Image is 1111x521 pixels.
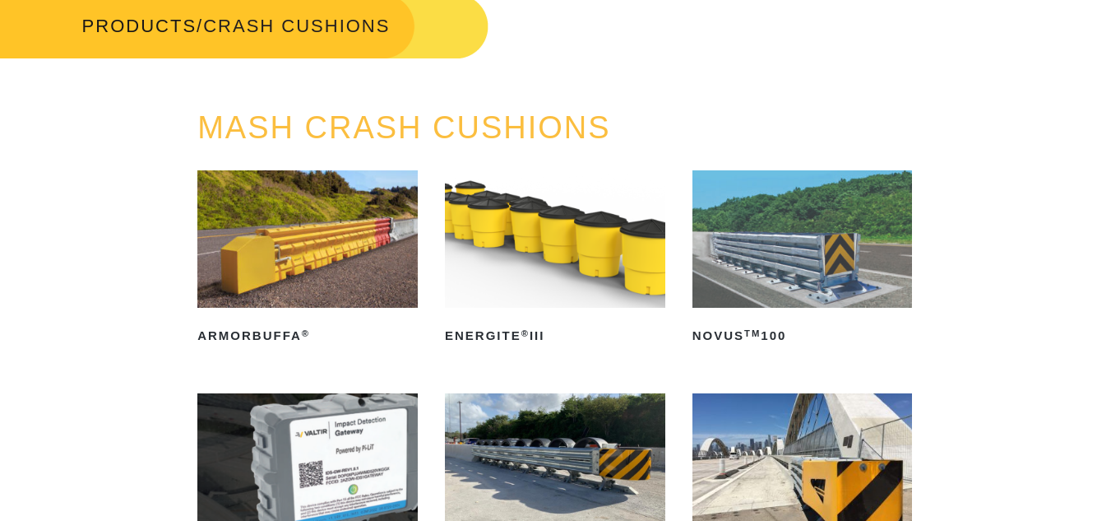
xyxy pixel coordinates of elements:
h2: ENERGITE III [445,323,665,349]
a: ENERGITE®III [445,170,665,349]
a: NOVUSTM100 [692,170,913,349]
a: MASH CRASH CUSHIONS [197,110,611,145]
h2: ArmorBuffa [197,323,418,349]
sup: ® [302,328,310,338]
a: PRODUCTS [82,16,197,36]
h2: NOVUS 100 [692,323,913,349]
a: ArmorBuffa® [197,170,418,349]
span: CRASH CUSHIONS [203,16,390,36]
sup: ® [521,328,530,338]
sup: TM [744,328,761,338]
